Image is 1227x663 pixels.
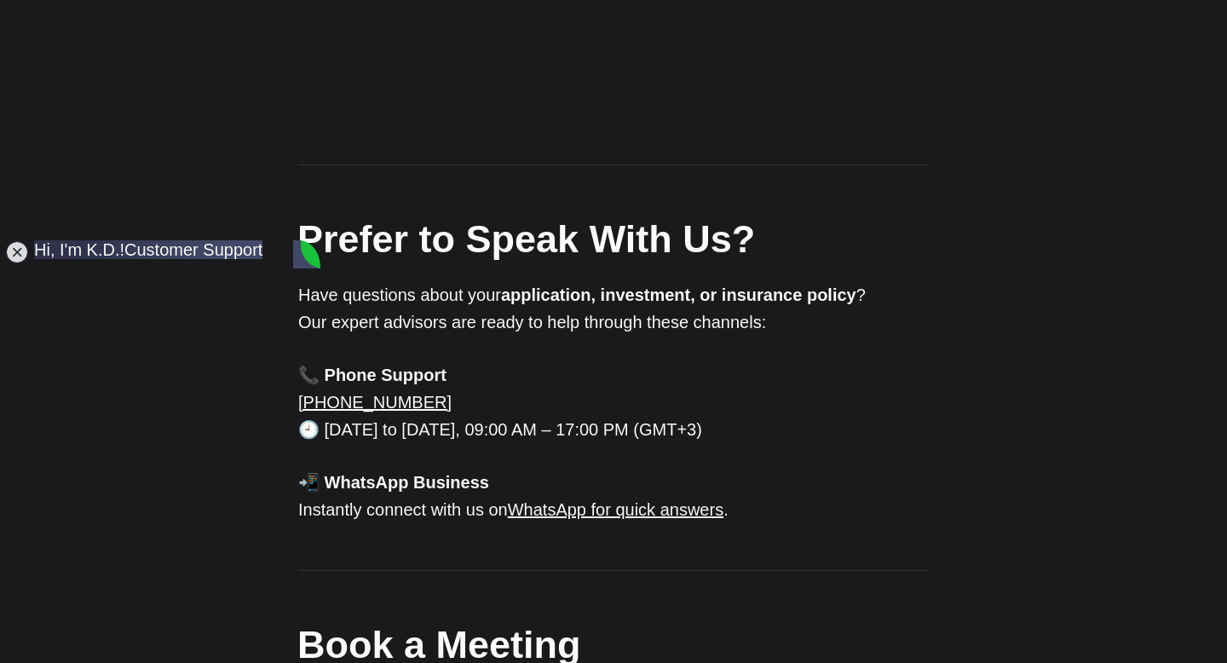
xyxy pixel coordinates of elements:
[297,212,928,266] h2: Prefer to Speak With Us?
[298,281,929,336] p: Have questions about your ? Our expert advisors are ready to help through these channels:
[298,473,489,492] strong: 📲 WhatsApp Business
[508,500,723,519] a: WhatsApp for quick answers
[501,285,856,304] strong: application, investment, or insurance policy
[298,366,446,384] strong: 📞 Phone Support
[298,361,929,443] p: 🕘 [DATE] to [DATE], 09:00 AM – 17:00 PM (GMT+3)
[298,469,929,523] p: Instantly connect with us on .
[298,393,452,412] a: [PHONE_NUMBER]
